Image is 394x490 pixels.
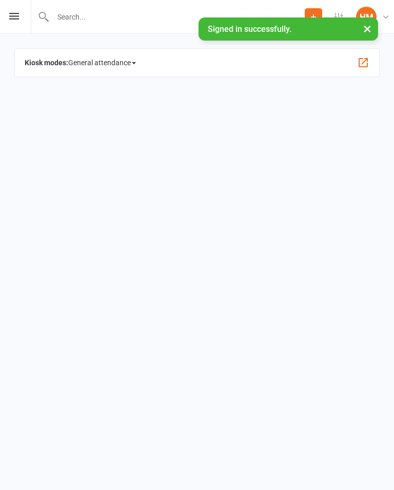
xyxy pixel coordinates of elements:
[50,10,305,24] input: Search...
[356,7,377,27] div: HM
[25,59,68,67] strong: Kiosk modes:
[358,17,377,40] button: ×
[68,54,136,71] span: General attendance
[208,24,291,34] span: Signed in successfully.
